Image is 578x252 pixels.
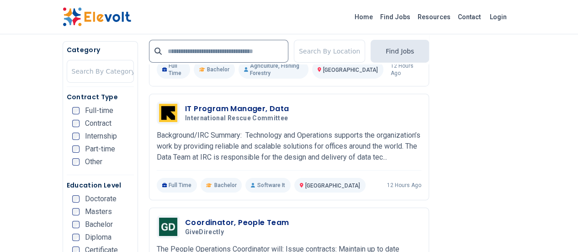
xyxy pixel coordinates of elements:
h5: Category [67,45,134,54]
span: Other [85,158,102,166]
p: 12 hours ago [391,62,421,77]
p: Full Time [157,60,190,79]
img: Elevolt [63,7,131,27]
button: Find Jobs [371,40,429,63]
a: Home [351,10,376,24]
h3: IT Program Manager, Data [185,103,292,114]
p: 12 hours ago [387,182,421,189]
input: Bachelor [72,221,80,228]
input: Internship [72,133,80,140]
span: [GEOGRAPHIC_DATA] [323,67,378,73]
span: Bachelor [85,221,113,228]
a: Contact [454,10,484,24]
input: Masters [72,208,80,215]
p: Agriculture, Fishing Forestry [239,60,308,79]
a: Find Jobs [376,10,414,24]
p: Full Time [157,178,197,193]
span: Diploma [85,234,111,241]
span: Full-time [85,107,113,114]
a: Login [484,8,512,26]
h5: Contract Type [67,92,134,102]
span: Doctorate [85,195,117,203]
span: International Rescue Committee [185,114,288,123]
span: Bachelor [214,182,236,189]
img: GiveDirectly [159,218,177,236]
a: Resources [414,10,454,24]
input: Contract [72,120,80,127]
span: Internship [85,133,117,140]
input: Doctorate [72,195,80,203]
span: Masters [85,208,112,215]
h5: Education Level [67,181,134,190]
span: GiveDirectly [185,228,224,236]
input: Full-time [72,107,80,114]
p: Software It [245,178,290,193]
input: Part-time [72,145,80,153]
span: Bachelor [207,66,229,73]
h3: Coordinator, People Team [185,217,289,228]
span: [GEOGRAPHIC_DATA] [305,182,360,189]
a: International Rescue CommitteeIT Program Manager, DataInternational Rescue CommitteeBackground/IR... [157,102,421,193]
p: Background/IRC Summary: Technology and Operations supports the organization’s work by providing r... [157,130,421,163]
img: International Rescue Committee [159,104,177,122]
input: Diploma [72,234,80,241]
input: Other [72,158,80,166]
span: Contract [85,120,111,127]
iframe: Chat Widget [532,208,578,252]
span: Part-time [85,145,115,153]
